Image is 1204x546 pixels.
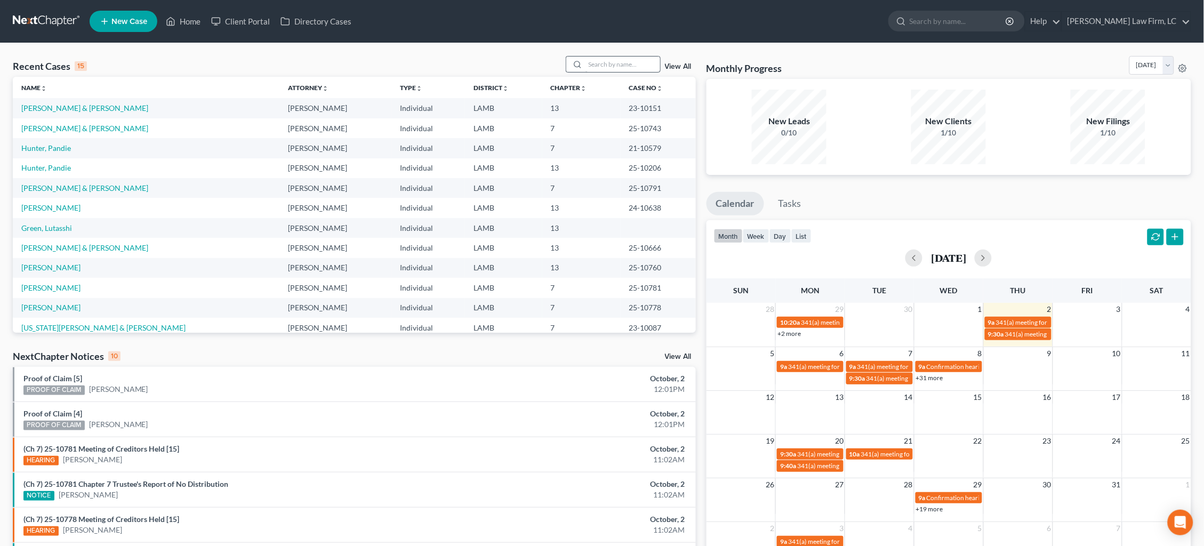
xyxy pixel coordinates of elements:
[21,303,81,312] a: [PERSON_NAME]
[919,363,926,371] span: 9a
[903,391,914,404] span: 14
[63,454,122,465] a: [PERSON_NAME]
[801,286,820,295] span: Mon
[465,218,542,238] td: LAMB
[23,409,82,418] a: Proof of Claim [4]
[391,278,465,298] td: Individual
[657,85,663,92] i: unfold_more
[279,138,391,158] td: [PERSON_NAME]
[1046,347,1053,360] span: 9
[23,456,59,465] div: HEARING
[903,478,914,491] span: 28
[585,57,660,72] input: Search by name...
[1046,303,1053,316] span: 2
[472,408,685,419] div: October, 2
[13,60,87,73] div: Recent Cases
[911,115,986,127] div: New Clients
[465,318,542,338] td: LAMB
[1111,435,1122,447] span: 24
[743,229,769,243] button: week
[977,303,983,316] span: 1
[977,347,983,360] span: 8
[797,462,900,470] span: 341(a) meeting for [PERSON_NAME]
[542,98,621,118] td: 13
[621,98,696,118] td: 23-10151
[465,138,542,158] td: LAMB
[621,118,696,138] td: 25-10743
[391,98,465,118] td: Individual
[23,515,179,524] a: (Ch 7) 25-10778 Meeting of Creditors Held [15]
[542,258,621,278] td: 13
[23,491,54,501] div: NOTICE
[551,84,587,92] a: Chapterunfold_more
[1005,330,1108,338] span: 341(a) meeting for [PERSON_NAME]
[391,198,465,218] td: Individual
[23,421,85,430] div: PROOF OF CLAIM
[707,192,764,215] a: Calendar
[1082,286,1093,295] span: Fri
[21,323,186,332] a: [US_STATE][PERSON_NAME] & [PERSON_NAME]
[765,391,775,404] span: 12
[1115,303,1122,316] span: 3
[542,238,621,258] td: 13
[465,118,542,138] td: LAMB
[788,537,891,545] span: 341(a) meeting for [PERSON_NAME]
[472,373,685,384] div: October, 2
[769,192,811,215] a: Tasks
[542,178,621,198] td: 7
[21,103,148,113] a: [PERSON_NAME] & [PERSON_NAME]
[279,238,391,258] td: [PERSON_NAME]
[1062,12,1191,31] a: [PERSON_NAME] Law Firm, LC
[1181,435,1191,447] span: 25
[1071,127,1145,138] div: 1/10
[765,303,775,316] span: 28
[472,454,685,465] div: 11:02AM
[707,62,782,75] h3: Monthly Progress
[621,238,696,258] td: 25-10666
[903,435,914,447] span: 21
[465,158,542,178] td: LAMB
[780,462,796,470] span: 9:40a
[1025,12,1061,31] a: Help
[472,514,685,525] div: October, 2
[861,450,964,458] span: 341(a) meeting for [PERSON_NAME]
[1042,391,1053,404] span: 16
[21,263,81,272] a: [PERSON_NAME]
[903,303,914,316] span: 30
[465,98,542,118] td: LAMB
[542,118,621,138] td: 7
[472,525,685,535] div: 11:02AM
[206,12,275,31] a: Client Portal
[465,238,542,258] td: LAMB
[1181,347,1191,360] span: 11
[542,198,621,218] td: 13
[465,198,542,218] td: LAMB
[542,218,621,238] td: 13
[834,478,845,491] span: 27
[791,229,812,243] button: list
[21,124,148,133] a: [PERSON_NAME] & [PERSON_NAME]
[1185,478,1191,491] span: 1
[621,318,696,338] td: 23-10087
[1071,115,1145,127] div: New Filings
[111,18,147,26] span: New Case
[996,318,1099,326] span: 341(a) meeting for [PERSON_NAME]
[1046,522,1053,535] span: 6
[752,115,826,127] div: New Leads
[279,258,391,278] td: [PERSON_NAME]
[59,489,118,500] a: [PERSON_NAME]
[472,444,685,454] div: October, 2
[621,258,696,278] td: 25-10760
[391,218,465,238] td: Individual
[621,198,696,218] td: 24-10638
[629,84,663,92] a: Case Nounfold_more
[769,522,775,535] span: 2
[621,138,696,158] td: 21-10579
[391,238,465,258] td: Individual
[1010,286,1026,295] span: Thu
[275,12,357,31] a: Directory Cases
[89,384,148,395] a: [PERSON_NAME]
[838,347,845,360] span: 6
[465,298,542,318] td: LAMB
[769,229,791,243] button: day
